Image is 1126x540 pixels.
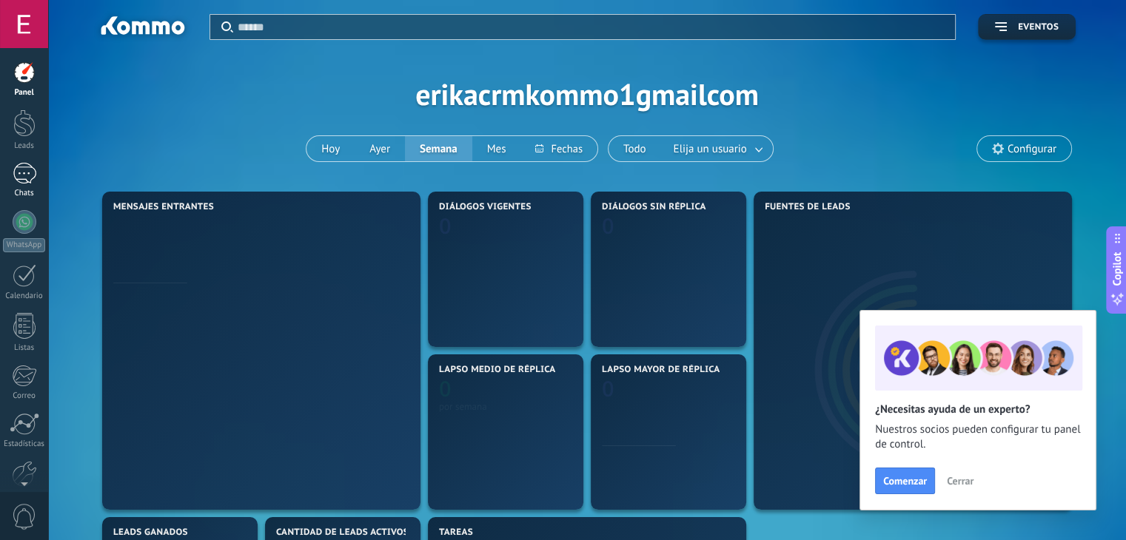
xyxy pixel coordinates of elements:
div: WhatsApp [3,238,45,252]
span: Comenzar [883,476,927,486]
button: Fechas [520,136,597,161]
span: Diálogos sin réplica [602,202,706,212]
button: Cerrar [940,470,980,492]
span: Cantidad de leads activos [276,527,409,538]
div: Chats [3,189,46,198]
button: Ayer [355,136,405,161]
button: Eventos [978,14,1076,40]
button: Todo [609,136,661,161]
div: Panel [3,88,46,98]
button: Comenzar [875,468,935,494]
span: Nuestros socios pueden configurar tu panel de control. [875,422,1081,452]
div: Correo [3,391,46,401]
button: Semana [405,136,472,161]
button: Mes [472,136,521,161]
text: 0 [602,374,614,403]
span: Elija un usuario [671,139,750,159]
span: Tareas [439,527,473,538]
div: Calendario [3,291,46,301]
text: 0 [439,212,452,240]
button: Elija un usuario [661,136,773,161]
span: Copilot [1110,252,1125,286]
span: Diálogos vigentes [439,202,532,212]
h2: ¿Necesitas ayuda de un experto? [875,402,1081,416]
span: Cerrar [947,476,973,486]
span: Fuentes de leads [765,202,851,212]
div: Listas [3,343,46,353]
div: por semana [439,401,572,412]
span: Configurar [1008,143,1056,155]
span: Lapso medio de réplica [439,365,556,375]
span: Lapso mayor de réplica [602,365,720,375]
span: Leads ganados [113,527,188,538]
div: Estadísticas [3,439,46,449]
text: 0 [439,374,452,403]
text: 0 [602,212,614,240]
div: Leads [3,141,46,151]
span: Eventos [1018,22,1059,33]
span: Mensajes entrantes [113,202,214,212]
button: Hoy [306,136,355,161]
